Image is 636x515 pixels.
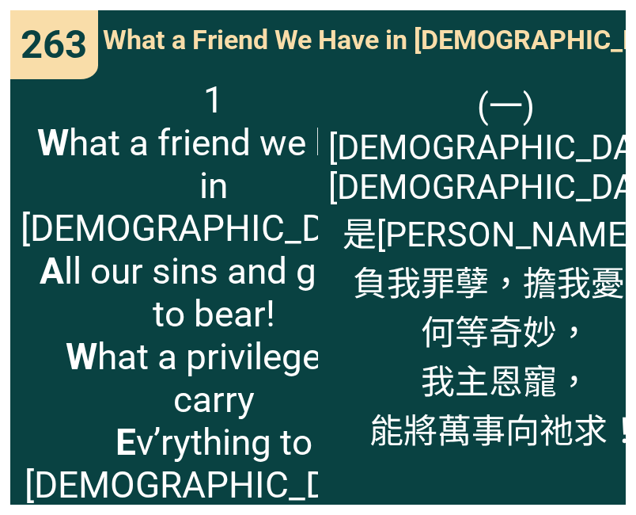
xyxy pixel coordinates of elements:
b: E [115,421,136,463]
b: W [66,335,97,378]
b: A [40,250,64,292]
b: W [37,121,69,164]
span: 263 [21,22,87,67]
